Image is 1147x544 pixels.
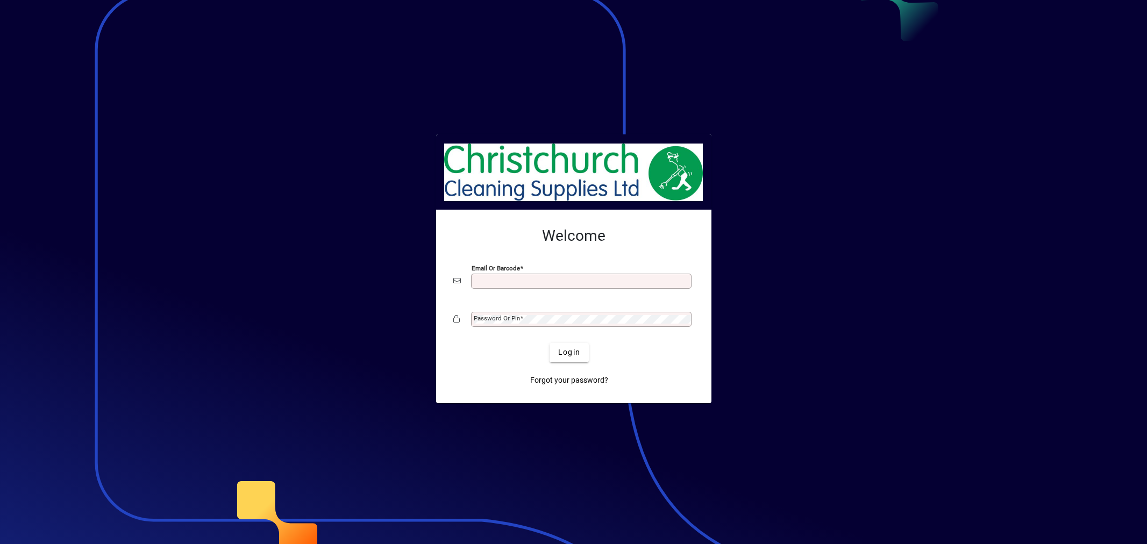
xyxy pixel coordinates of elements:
button: Login [550,343,589,362]
mat-label: Password or Pin [474,314,520,322]
mat-label: Email or Barcode [472,264,520,271]
span: Forgot your password? [530,375,608,386]
span: Login [558,347,580,358]
h2: Welcome [453,227,694,245]
a: Forgot your password? [526,371,612,390]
